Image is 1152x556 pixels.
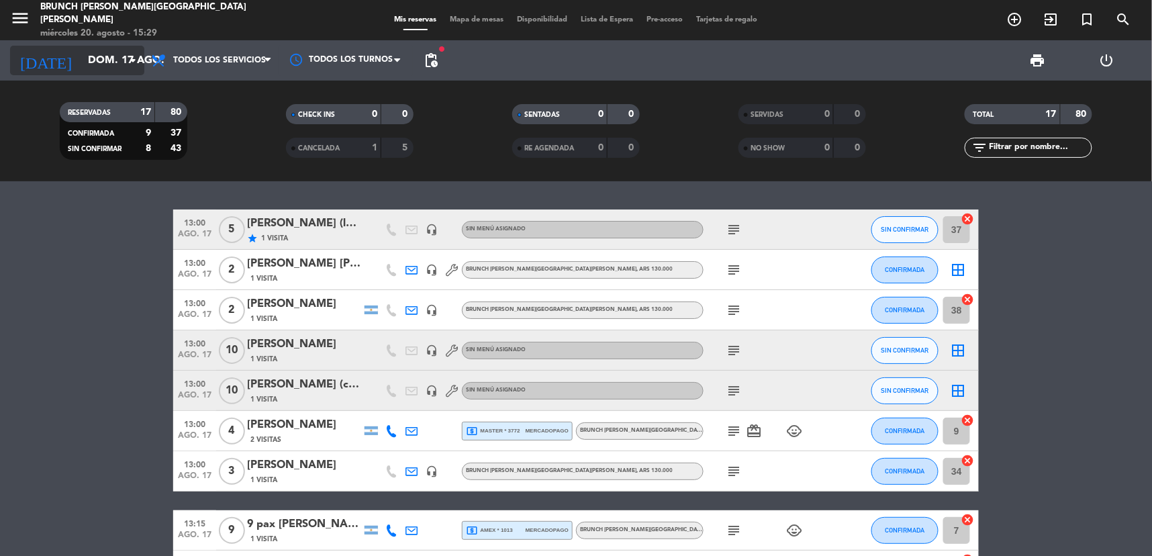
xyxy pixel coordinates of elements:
[885,467,925,475] span: CONFIRMADA
[219,458,245,485] span: 3
[973,111,994,118] span: TOTAL
[178,254,211,270] span: 13:00
[1046,109,1057,119] strong: 17
[146,144,151,153] strong: 8
[250,394,277,405] span: 1 Visita
[951,342,967,359] i: border_all
[881,346,929,354] span: SIN CONFIRMAR
[1076,109,1090,119] strong: 80
[247,255,361,273] div: [PERSON_NAME] [PERSON_NAME] Gherscovici
[178,530,211,546] span: ago. 17
[871,297,939,324] button: CONFIRMADA
[881,387,929,394] span: SIN CONFIRMAR
[178,431,211,447] span: ago. 17
[140,107,151,117] strong: 17
[68,130,114,137] span: CONFIRMADA
[178,295,211,310] span: 13:00
[951,262,967,278] i: border_all
[178,310,211,326] span: ago. 17
[372,109,377,119] strong: 0
[250,475,277,485] span: 1 Visita
[219,418,245,445] span: 4
[219,297,245,324] span: 2
[1099,52,1115,68] i: power_settings_new
[881,226,929,233] span: SIN CONFIRMAR
[247,516,361,533] div: 9 pax [PERSON_NAME]
[178,515,211,530] span: 13:15
[372,143,377,152] strong: 1
[40,1,278,27] div: Brunch [PERSON_NAME][GEOGRAPHIC_DATA][PERSON_NAME]
[426,224,438,236] i: headset_mic
[171,128,184,138] strong: 37
[885,266,925,273] span: CONFIRMADA
[824,109,830,119] strong: 0
[629,109,637,119] strong: 0
[219,337,245,364] span: 10
[524,111,560,118] span: SENTADAS
[726,463,742,479] i: subject
[871,337,939,364] button: SIN CONFIRMAR
[10,46,81,75] i: [DATE]
[871,517,939,544] button: CONFIRMADA
[178,456,211,471] span: 13:00
[466,468,673,473] span: Brunch [PERSON_NAME][GEOGRAPHIC_DATA][PERSON_NAME]
[178,214,211,230] span: 13:00
[68,146,122,152] span: SIN CONFIRMAR
[751,145,785,152] span: NO SHOW
[219,257,245,283] span: 2
[171,144,184,153] strong: 43
[726,423,742,439] i: subject
[786,522,802,539] i: child_care
[580,527,751,532] span: Brunch [PERSON_NAME][GEOGRAPHIC_DATA][PERSON_NAME]
[961,454,975,467] i: cancel
[1116,11,1132,28] i: search
[402,143,410,152] strong: 5
[173,56,266,65] span: Todos los servicios
[171,107,184,117] strong: 80
[178,471,211,487] span: ago. 17
[178,416,211,431] span: 13:00
[466,387,526,393] span: Sin menú asignado
[961,293,975,306] i: cancel
[250,534,277,545] span: 1 Visita
[250,434,281,445] span: 2 Visitas
[423,52,439,68] span: pending_actions
[466,226,526,232] span: Sin menú asignado
[726,522,742,539] i: subject
[247,457,361,474] div: [PERSON_NAME]
[247,295,361,313] div: [PERSON_NAME]
[511,16,575,24] span: Disponibilidad
[640,16,690,24] span: Pre-acceso
[466,267,673,272] span: Brunch [PERSON_NAME][GEOGRAPHIC_DATA][PERSON_NAME]
[885,306,925,314] span: CONFIRMADA
[250,314,277,324] span: 1 Visita
[426,304,438,316] i: headset_mic
[961,212,975,226] i: cancel
[575,16,640,24] span: Lista de Espera
[580,428,751,433] span: Brunch [PERSON_NAME][GEOGRAPHIC_DATA][PERSON_NAME]
[871,458,939,485] button: CONFIRMADA
[146,128,151,138] strong: 9
[125,52,141,68] i: arrow_drop_down
[871,257,939,283] button: CONFIRMADA
[178,335,211,351] span: 13:00
[247,233,258,244] i: star
[1079,11,1096,28] i: turned_in_not
[636,267,673,272] span: , ARS 130.000
[178,270,211,285] span: ago. 17
[247,416,361,434] div: [PERSON_NAME]
[1029,52,1045,68] span: print
[726,302,742,318] i: subject
[629,143,637,152] strong: 0
[426,465,438,477] i: headset_mic
[1072,40,1142,81] div: LOG OUT
[855,143,863,152] strong: 0
[726,262,742,278] i: subject
[250,273,277,284] span: 1 Visita
[885,526,925,534] span: CONFIRMADA
[871,216,939,243] button: SIN CONFIRMAR
[961,513,975,526] i: cancel
[298,111,335,118] span: CHECK INS
[726,342,742,359] i: subject
[1007,11,1023,28] i: add_circle_outline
